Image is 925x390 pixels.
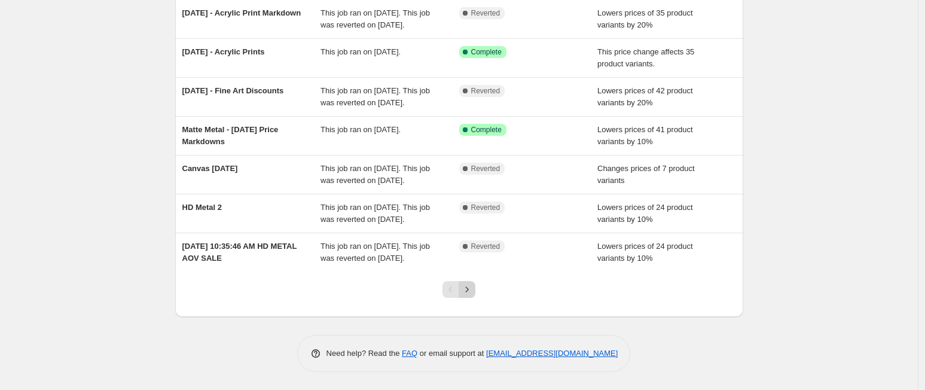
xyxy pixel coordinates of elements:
[182,86,284,95] span: [DATE] - Fine Art Discounts
[597,86,693,107] span: Lowers prices of 42 product variants by 20%
[471,242,500,251] span: Reverted
[182,8,301,17] span: [DATE] - Acrylic Print Markdown
[471,86,500,96] span: Reverted
[182,164,238,173] span: Canvas [DATE]
[417,349,486,358] span: or email support at
[182,242,297,263] span: [DATE] 10:35:46 AM HD METAL AOV SALE
[459,281,475,298] button: Next
[597,164,695,185] span: Changes prices of 7 product variants
[471,8,500,18] span: Reverted
[597,8,693,29] span: Lowers prices of 35 product variants by 20%
[471,203,500,212] span: Reverted
[486,349,618,358] a: [EMAIL_ADDRESS][DOMAIN_NAME]
[320,164,430,185] span: This job ran on [DATE]. This job was reverted on [DATE].
[320,203,430,224] span: This job ran on [DATE]. This job was reverted on [DATE].
[182,125,279,146] span: Matte Metal - [DATE] Price Markdowns
[442,281,475,298] nav: Pagination
[471,125,502,135] span: Complete
[320,86,430,107] span: This job ran on [DATE]. This job was reverted on [DATE].
[597,125,693,146] span: Lowers prices of 41 product variants by 10%
[320,125,401,134] span: This job ran on [DATE].
[597,47,694,68] span: This price change affects 35 product variants.
[182,47,265,56] span: [DATE] - Acrylic Prints
[471,47,502,57] span: Complete
[320,8,430,29] span: This job ran on [DATE]. This job was reverted on [DATE].
[320,242,430,263] span: This job ran on [DATE]. This job was reverted on [DATE].
[182,203,222,212] span: HD Metal 2
[597,203,693,224] span: Lowers prices of 24 product variants by 10%
[402,349,417,358] a: FAQ
[326,349,402,358] span: Need help? Read the
[471,164,500,173] span: Reverted
[320,47,401,56] span: This job ran on [DATE].
[597,242,693,263] span: Lowers prices of 24 product variants by 10%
